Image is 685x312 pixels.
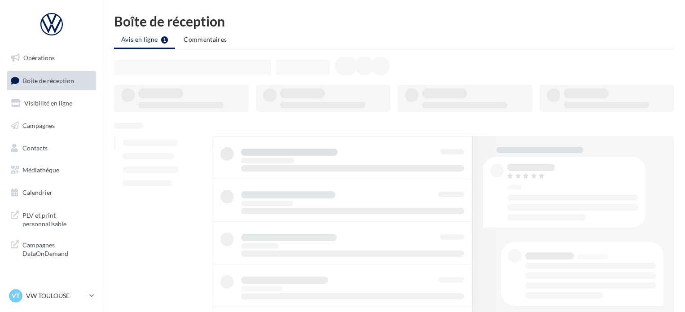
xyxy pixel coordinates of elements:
[5,116,98,135] a: Campagnes
[114,14,674,28] div: Boîte de réception
[12,291,20,300] span: VT
[5,206,98,232] a: PLV et print personnalisable
[23,76,74,84] span: Boîte de réception
[5,183,98,202] a: Calendrier
[22,166,59,174] span: Médiathèque
[22,144,48,151] span: Contacts
[24,99,72,107] span: Visibilité en ligne
[22,209,92,229] span: PLV et print personnalisable
[5,48,98,67] a: Opérations
[23,54,55,62] span: Opérations
[5,235,98,262] a: Campagnes DataOnDemand
[5,71,98,90] a: Boîte de réception
[184,35,227,43] span: Commentaires
[5,161,98,180] a: Médiathèque
[7,287,96,304] a: VT VW TOULOUSE
[22,122,55,129] span: Campagnes
[22,189,53,196] span: Calendrier
[26,291,86,300] p: VW TOULOUSE
[22,239,92,258] span: Campagnes DataOnDemand
[5,139,98,158] a: Contacts
[5,94,98,113] a: Visibilité en ligne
